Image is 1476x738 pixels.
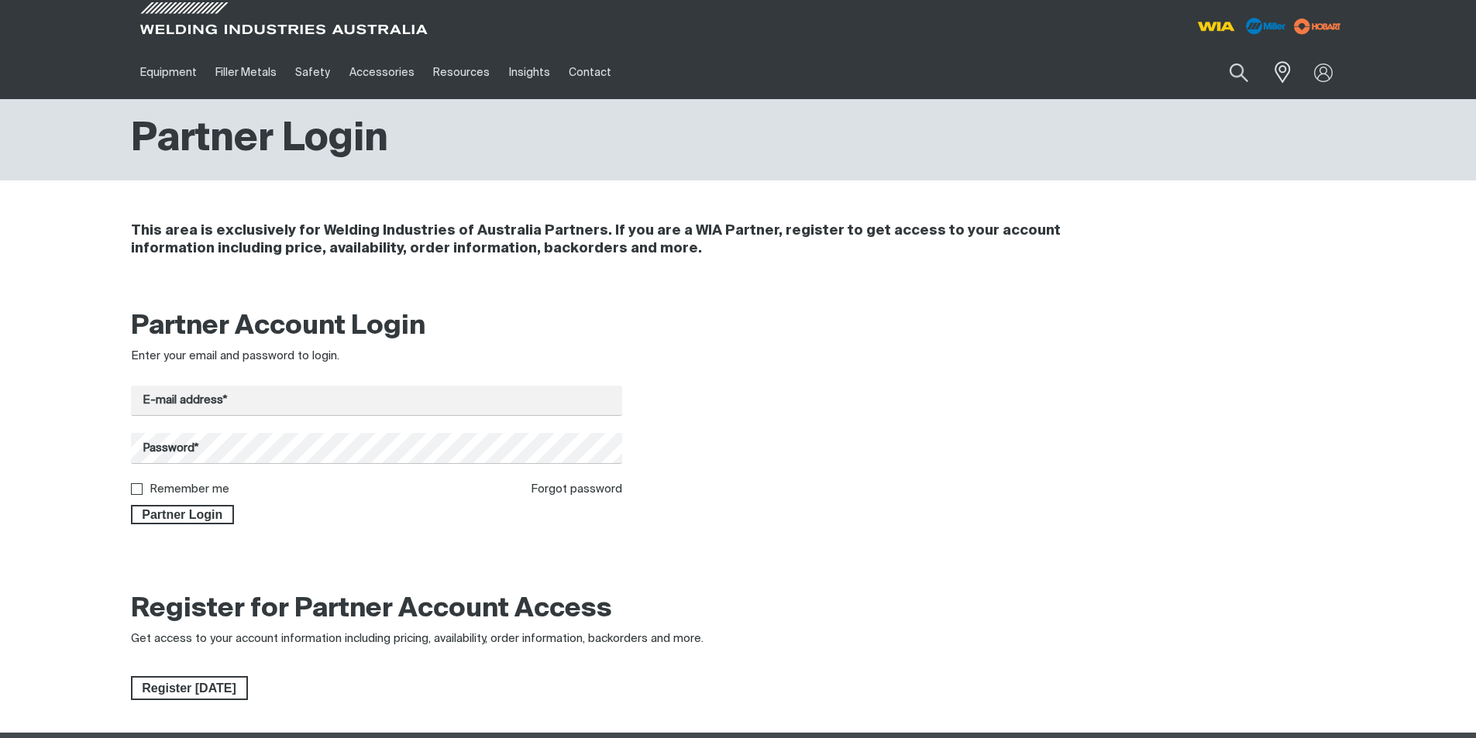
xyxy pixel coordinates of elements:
[1213,54,1265,91] button: Search products
[424,46,499,99] a: Resources
[559,46,621,99] a: Contact
[131,310,623,344] h2: Partner Account Login
[131,592,612,626] h2: Register for Partner Account Access
[286,46,339,99] a: Safety
[132,505,233,525] span: Partner Login
[206,46,286,99] a: Filler Metals
[1289,15,1346,38] img: miller
[131,46,206,99] a: Equipment
[131,633,704,644] span: Get access to your account information including pricing, availability, order information, backor...
[131,46,1042,99] nav: Main
[340,46,424,99] a: Accessories
[131,115,388,165] h1: Partner Login
[531,483,622,495] a: Forgot password
[131,222,1139,258] h4: This area is exclusively for Welding Industries of Australia Partners. If you are a WIA Partner, ...
[132,676,246,701] span: Register [DATE]
[131,676,248,701] a: Register Today
[131,348,623,366] div: Enter your email and password to login.
[1192,54,1264,91] input: Product name or item number...
[150,483,229,495] label: Remember me
[131,505,235,525] button: Partner Login
[499,46,559,99] a: Insights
